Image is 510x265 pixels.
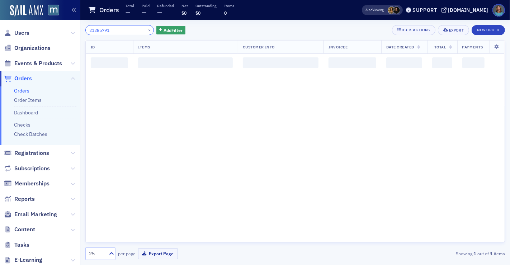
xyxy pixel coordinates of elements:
button: AddFilter [156,26,186,35]
div: Support [412,7,437,13]
span: Tasks [14,241,29,249]
span: $0 [195,10,200,16]
span: ‌ [91,57,128,68]
p: Items [224,3,234,8]
a: Organizations [4,44,51,52]
a: Tasks [4,241,29,249]
p: Outstanding [195,3,217,8]
a: Orders [4,75,32,82]
span: Add Filter [164,27,183,33]
span: Organizations [14,44,51,52]
button: [DOMAIN_NAME] [441,8,491,13]
div: Also [366,8,373,12]
button: Bulk Actions [392,25,435,35]
a: Email Marketing [4,210,57,218]
span: — [126,8,131,16]
span: Reports [14,195,35,203]
span: Customer Info [243,44,275,49]
button: Export [438,25,469,35]
span: Registrations [14,149,49,157]
p: Net [181,3,188,8]
a: View Homepage [43,5,59,17]
div: Bulk Actions [402,28,430,32]
span: ‌ [462,57,485,68]
span: Subscriptions [14,165,50,172]
span: — [157,8,162,16]
span: Payments [462,44,483,49]
span: Viewing [366,8,384,13]
label: per page [118,250,136,257]
span: Total [434,44,446,49]
span: Date Created [386,44,414,49]
a: New Order [472,26,505,33]
a: Users [4,29,29,37]
span: Lauren McDonough [393,6,400,14]
div: 25 [89,250,105,257]
a: Events & Products [4,60,62,67]
a: Reports [4,195,35,203]
span: Memberships [14,180,49,188]
span: 0 [224,10,227,16]
span: ‌ [243,57,319,68]
p: Paid [142,3,150,8]
img: SailAMX [10,5,43,16]
span: Events & Products [14,60,62,67]
span: Email Marketing [14,210,57,218]
div: [DOMAIN_NAME] [448,7,488,13]
span: — [142,8,147,16]
h1: Orders [99,6,119,14]
button: Export Page [138,248,178,259]
span: $0 [181,10,186,16]
button: × [146,27,153,33]
a: Subscriptions [4,165,50,172]
p: Total [126,3,134,8]
button: New Order [472,25,505,35]
a: Order Items [14,97,42,103]
span: ID [91,44,95,49]
input: Search… [85,25,154,35]
a: Registrations [4,149,49,157]
span: ‌ [329,57,376,68]
img: SailAMX [48,5,59,16]
strong: 1 [472,250,477,257]
span: Users [14,29,29,37]
span: Orders [14,75,32,82]
a: Content [4,226,35,233]
span: Profile [492,4,505,16]
a: Memberships [4,180,49,188]
span: ‌ [386,57,422,68]
p: Refunded [157,3,174,8]
a: Checks [14,122,30,128]
span: Content [14,226,35,233]
a: Dashboard [14,109,38,116]
span: ‌ [432,57,452,68]
span: Invoicee [329,44,348,49]
div: Showing out of items [370,250,505,257]
a: E-Learning [4,256,42,264]
strong: 1 [489,250,494,257]
span: ‌ [138,57,233,68]
span: E-Learning [14,256,42,264]
span: Laura Swann [388,6,395,14]
a: Check Batches [14,131,47,137]
a: Orders [14,87,29,94]
span: Items [138,44,150,49]
div: Export [449,28,464,32]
